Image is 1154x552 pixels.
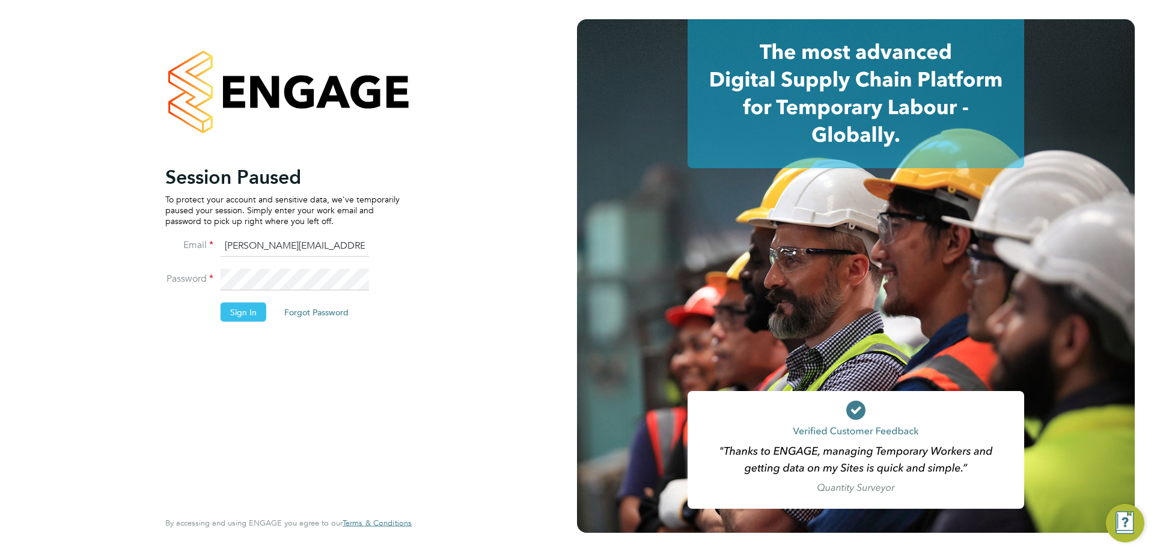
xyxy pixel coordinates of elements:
p: To protect your account and sensitive data, we've temporarily paused your session. Simply enter y... [165,193,400,226]
button: Sign In [221,302,266,321]
label: Email [165,238,213,251]
h2: Session Paused [165,165,400,189]
button: Engage Resource Center [1106,504,1144,542]
span: Terms & Conditions [343,518,412,528]
label: Password [165,272,213,285]
a: Terms & Conditions [343,518,412,528]
button: Forgot Password [275,302,358,321]
span: By accessing and using ENGAGE you agree to our [165,518,412,528]
input: Enter your work email... [221,235,369,257]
